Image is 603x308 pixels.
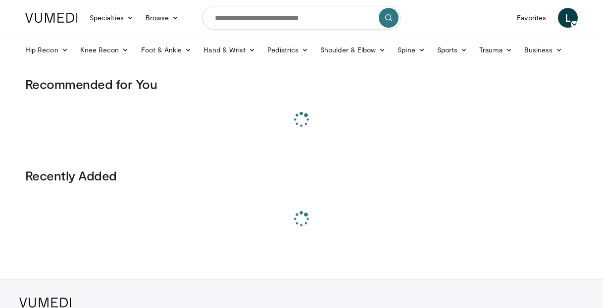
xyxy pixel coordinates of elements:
[202,6,401,30] input: Search topics, interventions
[473,40,518,60] a: Trauma
[19,298,71,308] img: VuMedi Logo
[25,168,578,183] h3: Recently Added
[314,40,392,60] a: Shoulder & Elbow
[74,40,135,60] a: Knee Recon
[25,13,78,23] img: VuMedi Logo
[392,40,431,60] a: Spine
[261,40,314,60] a: Pediatrics
[558,8,578,28] a: L
[198,40,261,60] a: Hand & Wrist
[135,40,198,60] a: Foot & Ankle
[25,76,578,92] h3: Recommended for You
[19,40,74,60] a: Hip Recon
[518,40,569,60] a: Business
[431,40,474,60] a: Sports
[84,8,140,28] a: Specialties
[140,8,185,28] a: Browse
[511,8,552,28] a: Favorites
